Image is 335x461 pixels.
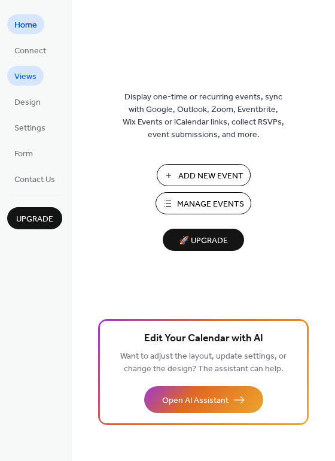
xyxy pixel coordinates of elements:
span: 🚀 Upgrade [170,233,237,249]
a: Form [7,143,40,163]
a: Contact Us [7,169,62,189]
span: Add New Event [178,170,243,183]
span: Design [14,96,41,109]
span: Connect [14,45,46,57]
span: Upgrade [16,213,53,226]
span: Contact Us [14,174,55,186]
a: Connect [7,40,53,60]
span: Edit Your Calendar with AI [144,330,263,347]
span: Display one-time or recurring events, sync with Google, Outlook, Zoom, Eventbrite, Wix Events or ... [123,91,284,141]
button: Open AI Assistant [144,386,263,413]
button: Upgrade [7,207,62,229]
button: Add New Event [157,164,251,186]
a: Settings [7,117,53,137]
button: Manage Events [156,192,251,214]
span: Open AI Assistant [162,395,229,407]
span: Manage Events [177,198,244,211]
button: 🚀 Upgrade [163,229,244,251]
span: Home [14,19,37,32]
a: Views [7,66,44,86]
span: Form [14,148,33,160]
a: Design [7,92,48,111]
span: Want to adjust the layout, update settings, or change the design? The assistant can help. [120,348,287,377]
span: Views [14,71,36,83]
a: Home [7,14,44,34]
span: Settings [14,122,45,135]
